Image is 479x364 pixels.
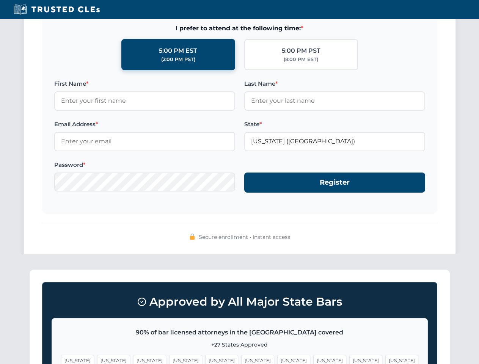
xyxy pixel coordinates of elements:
[54,120,235,129] label: Email Address
[54,91,235,110] input: Enter your first name
[244,91,425,110] input: Enter your last name
[54,79,235,88] label: First Name
[244,79,425,88] label: Last Name
[189,234,195,240] img: 🔒
[199,233,290,241] span: Secure enrollment • Instant access
[61,340,418,349] p: +27 States Approved
[159,46,197,56] div: 5:00 PM EST
[61,328,418,337] p: 90% of bar licensed attorneys in the [GEOGRAPHIC_DATA] covered
[244,173,425,193] button: Register
[244,120,425,129] label: State
[282,46,320,56] div: 5:00 PM PST
[54,132,235,151] input: Enter your email
[54,24,425,33] span: I prefer to attend at the following time:
[11,4,102,15] img: Trusted CLEs
[54,160,235,169] label: Password
[284,56,318,63] div: (8:00 PM EST)
[52,292,428,312] h3: Approved by All Major State Bars
[244,132,425,151] input: Florida (FL)
[161,56,195,63] div: (2:00 PM PST)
